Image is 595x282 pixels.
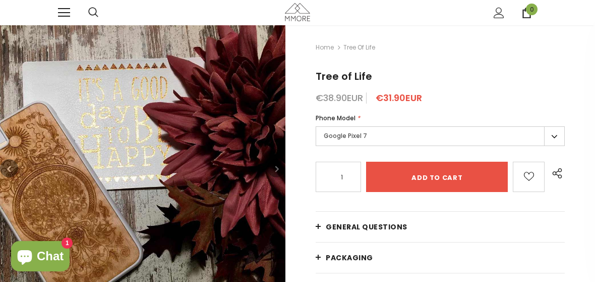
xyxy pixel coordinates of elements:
[343,41,375,54] span: Tree of Life
[316,41,334,54] a: Home
[316,114,355,122] span: Phone Model
[326,222,407,232] span: General Questions
[285,3,310,21] img: MMORE Cases
[316,126,565,146] label: Google Pixel 7
[526,4,538,15] span: 0
[376,91,422,104] span: €31.90EUR
[521,8,532,18] a: 0
[8,241,73,274] inbox-online-store-chat: Shopify online store chat
[316,69,372,83] span: Tree of Life
[316,212,565,242] a: General Questions
[316,91,363,104] span: €38.90EUR
[366,162,508,192] input: Add to cart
